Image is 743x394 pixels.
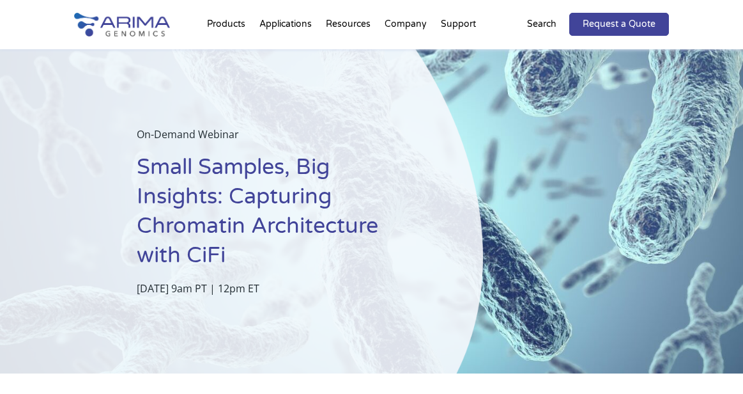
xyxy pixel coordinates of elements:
[137,280,419,297] p: [DATE] 9am PT | 12pm ET
[74,13,170,36] img: Arima-Genomics-logo
[569,13,669,36] a: Request a Quote
[137,126,419,153] p: On-Demand Webinar
[527,16,556,33] p: Search
[137,153,419,280] h1: Small Samples, Big Insights: Capturing Chromatin Architecture with CiFi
